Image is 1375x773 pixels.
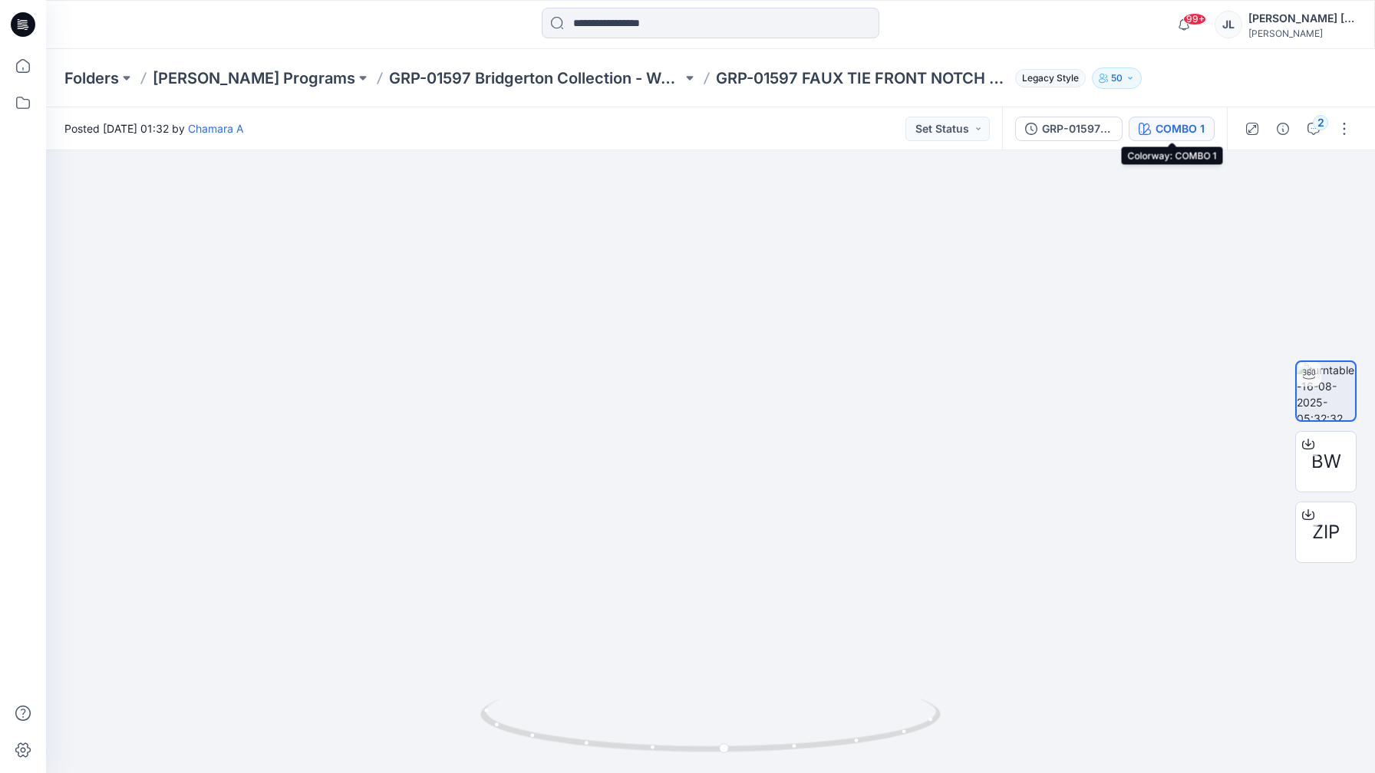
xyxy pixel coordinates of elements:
a: GRP-01597 Bridgerton Collection - Walmart S2 Summer 2026 [389,67,682,89]
button: 2 [1301,117,1326,141]
div: GRP-01597 FAUX TIE FRONT NOTCH SET_COLORWAY_REV5 [1042,120,1113,137]
a: Folders [64,67,119,89]
button: 50 [1092,67,1142,89]
span: Legacy Style [1015,69,1086,87]
a: [PERSON_NAME] Programs [153,67,355,89]
button: Legacy Style [1009,67,1086,89]
a: Chamara A [188,122,243,135]
div: COMBO 1 [1156,120,1205,137]
div: JL [1215,11,1242,38]
div: [PERSON_NAME] [PERSON_NAME] [1248,9,1356,28]
div: 2 [1313,115,1328,130]
button: GRP-01597 FAUX TIE FRONT NOTCH SET_COLORWAY_REV5 [1015,117,1123,141]
span: ZIP [1312,518,1340,546]
div: [PERSON_NAME] [1248,28,1356,39]
button: Details [1271,117,1295,141]
p: GRP-01597 FAUX TIE FRONT NOTCH SET_COLORWAY_REV5 [716,67,1009,89]
button: COMBO 1 [1129,117,1215,141]
span: BW [1311,448,1341,475]
span: Posted [DATE] 01:32 by [64,120,243,137]
span: 99+ [1183,13,1206,25]
img: turntable-16-08-2025-05:32:32 [1297,362,1355,420]
p: 50 [1111,70,1123,87]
